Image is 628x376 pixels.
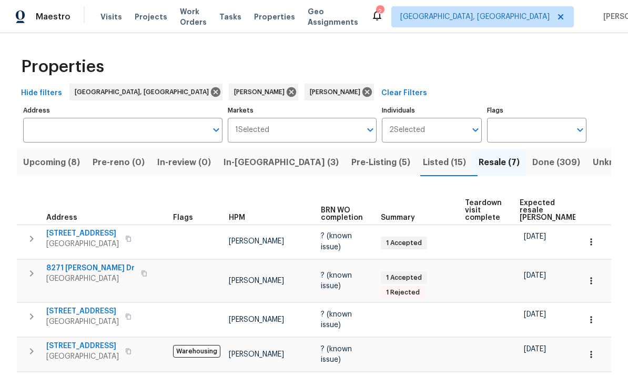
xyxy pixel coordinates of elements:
span: [PERSON_NAME] [229,316,284,323]
span: 2 Selected [389,126,425,135]
div: [PERSON_NAME] [229,84,298,100]
span: [PERSON_NAME] [229,238,284,245]
span: Tasks [219,13,241,21]
span: Pre-Listing (5) [351,155,410,170]
span: 1 Accepted [382,239,426,248]
span: Properties [254,12,295,22]
span: [GEOGRAPHIC_DATA] [46,239,119,249]
span: Teardown visit complete [465,199,502,221]
span: ? (known issue) [321,311,352,329]
label: Flags [487,107,586,114]
span: [DATE] [524,311,546,318]
span: Warehousing [173,345,220,358]
span: Flags [173,214,193,221]
span: Maestro [36,12,70,22]
span: HPM [229,214,245,221]
button: Hide filters [17,84,66,103]
span: [DATE] [524,345,546,353]
button: Clear Filters [377,84,431,103]
span: [PERSON_NAME] [310,87,364,97]
span: Clear Filters [381,87,427,100]
span: [PERSON_NAME] [229,351,284,358]
span: ? (known issue) [321,345,352,363]
span: [GEOGRAPHIC_DATA] [46,351,119,362]
span: Address [46,214,77,221]
div: [PERSON_NAME] [305,84,374,100]
button: Open [209,123,224,137]
span: Resale (7) [479,155,520,170]
span: [PERSON_NAME] [229,277,284,284]
span: [STREET_ADDRESS] [46,341,119,351]
span: [GEOGRAPHIC_DATA], [GEOGRAPHIC_DATA] [400,12,550,22]
div: [GEOGRAPHIC_DATA], [GEOGRAPHIC_DATA] [69,84,222,100]
label: Address [23,107,222,114]
span: Listed (15) [423,155,466,170]
span: Geo Assignments [308,6,358,27]
span: ? (known issue) [321,272,352,290]
span: In-[GEOGRAPHIC_DATA] (3) [224,155,339,170]
button: Open [363,123,378,137]
span: In-review (0) [157,155,211,170]
span: Expected resale [PERSON_NAME] [520,199,579,221]
span: Hide filters [21,87,62,100]
span: Projects [135,12,167,22]
span: [STREET_ADDRESS] [46,306,119,317]
span: [GEOGRAPHIC_DATA] [46,273,135,284]
span: [GEOGRAPHIC_DATA], [GEOGRAPHIC_DATA] [75,87,213,97]
span: Summary [381,214,415,221]
label: Individuals [382,107,481,114]
span: [GEOGRAPHIC_DATA] [46,317,119,327]
span: Done (309) [532,155,580,170]
span: [DATE] [524,233,546,240]
button: Open [468,123,483,137]
span: ? (known issue) [321,232,352,250]
button: Open [573,123,588,137]
span: 1 Selected [235,126,269,135]
span: Visits [100,12,122,22]
div: 2 [376,6,383,17]
span: Pre-reno (0) [93,155,145,170]
span: BRN WO completion [321,207,363,221]
span: [DATE] [524,272,546,279]
label: Markets [228,107,377,114]
span: Upcoming (8) [23,155,80,170]
span: Properties [21,62,104,72]
span: Work Orders [180,6,207,27]
span: 1 Rejected [382,288,424,297]
span: [STREET_ADDRESS] [46,228,119,239]
span: [PERSON_NAME] [234,87,289,97]
span: 8271 [PERSON_NAME] Dr [46,263,135,273]
span: 1 Accepted [382,273,426,282]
